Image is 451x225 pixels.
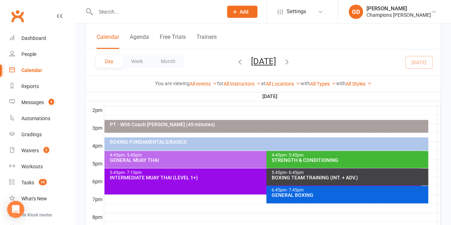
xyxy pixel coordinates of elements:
[271,175,427,180] div: BOXING TEAM TRAINING (INT. + ADV.)
[271,170,427,175] div: 5:45pm
[9,175,75,191] a: Tasks 26
[86,123,104,132] th: 3pm
[109,139,427,144] div: BOXING FUNDAMENTALS/BASICS
[152,55,184,68] button: Month
[287,153,304,158] span: - 5:45pm
[271,193,427,198] div: GENERAL BOXING
[21,83,39,89] div: Reports
[9,46,75,62] a: People
[86,106,104,114] th: 2pm
[9,159,75,175] a: Workouts
[160,34,186,49] button: Free Trials
[21,196,47,201] div: What's New
[86,195,104,204] th: 7pm
[109,122,427,127] div: PT - With Coach [PERSON_NAME] (45 minutes)
[310,81,336,87] a: All Types
[125,170,142,175] span: - 7:15pm
[7,201,24,218] div: Open Intercom Messenger
[122,55,152,68] button: Week
[43,147,49,153] span: 2
[346,81,372,87] a: All Styles
[109,175,420,180] div: INTERMEDIATE MUAY THAI (LEVEL 1+)
[224,81,261,87] a: All Instructors
[190,81,217,87] a: All events
[9,143,75,159] a: Waivers 2
[196,34,217,49] button: Trainers
[21,148,39,153] div: Waivers
[240,9,248,15] span: Add
[125,153,142,158] span: - 5:45pm
[271,153,427,158] div: 4:45pm
[287,170,304,175] span: - 6:45pm
[9,111,75,127] a: Automations
[9,62,75,78] a: Calendar
[271,158,427,163] div: STRENGTH & CONDITIONING
[9,7,26,25] a: Clubworx
[287,188,304,193] span: - 7:45pm
[130,34,149,49] button: Agenda
[39,179,47,185] span: 26
[21,116,50,121] div: Automations
[97,34,119,49] button: Calendar
[349,5,363,19] div: GD
[21,99,44,105] div: Messages
[86,159,104,168] th: 5pm
[367,12,431,18] div: Champions [PERSON_NAME]
[217,81,224,86] strong: for
[287,4,306,20] span: Settings
[9,94,75,111] a: Messages 4
[155,81,190,86] strong: You are viewing
[109,170,420,175] div: 5:45pm
[96,55,122,68] button: Day
[21,67,42,73] div: Calendar
[266,81,301,87] a: All Locations
[227,6,257,18] button: Add
[21,35,46,41] div: Dashboard
[271,188,427,193] div: 6:45pm
[21,180,34,185] div: Tasks
[109,158,420,163] div: GENERAL MUAY THAI
[9,191,75,207] a: What's New
[93,7,218,17] input: Search...
[261,81,266,86] strong: at
[86,141,104,150] th: 4pm
[251,56,276,66] button: [DATE]
[21,164,43,169] div: Workouts
[9,30,75,46] a: Dashboard
[336,81,346,86] strong: with
[21,51,36,57] div: People
[104,92,437,101] th: [DATE]
[301,81,310,86] strong: with
[9,127,75,143] a: Gradings
[86,213,104,221] th: 8pm
[21,132,42,137] div: Gradings
[109,153,420,158] div: 4:45pm
[86,177,104,186] th: 6pm
[9,78,75,94] a: Reports
[367,5,431,12] div: [PERSON_NAME]
[48,99,54,105] span: 4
